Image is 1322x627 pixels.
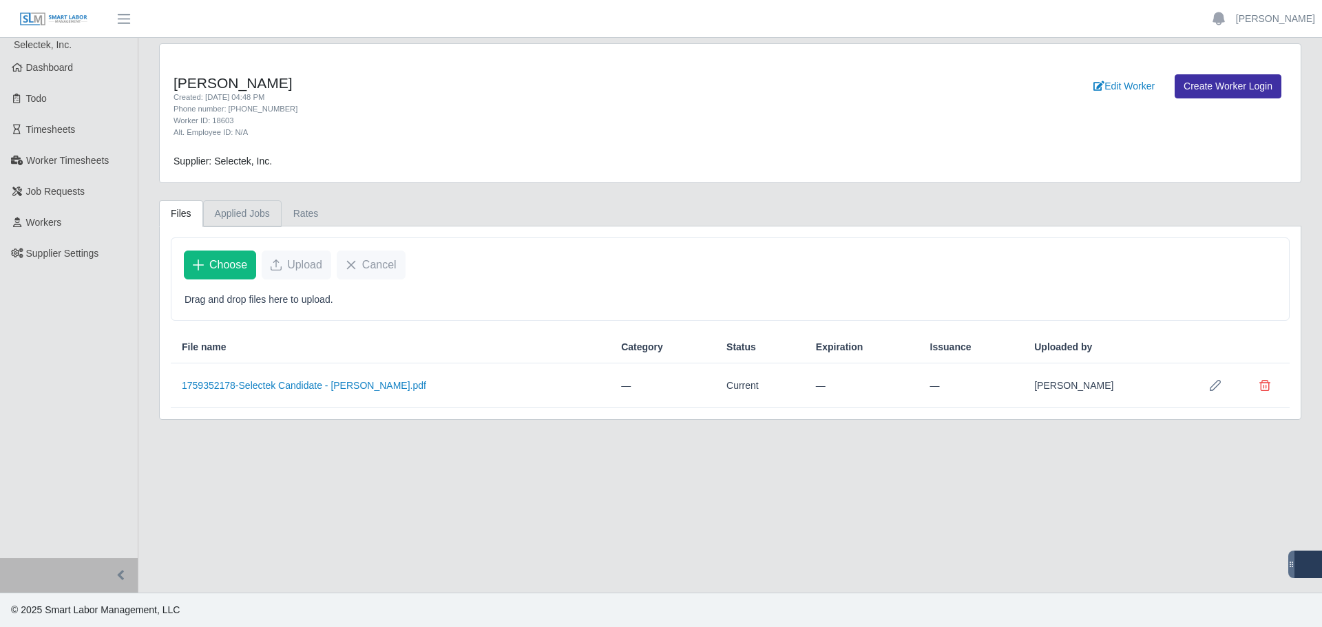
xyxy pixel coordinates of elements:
[184,251,256,279] button: Choose
[14,39,72,50] span: Selectek, Inc.
[816,340,863,354] span: Expiration
[182,380,426,391] a: 1759352178-Selectek Candidate - [PERSON_NAME].pdf
[919,363,1024,408] td: —
[621,340,663,354] span: Category
[715,363,805,408] td: Current
[1202,372,1229,399] button: Row Edit
[287,257,322,273] span: Upload
[203,200,282,227] a: Applied Jobs
[174,127,815,138] div: Alt. Employee ID: N/A
[159,200,203,227] a: Files
[26,124,76,135] span: Timesheets
[26,62,74,73] span: Dashboard
[174,156,272,167] span: Supplier: Selectek, Inc.
[1084,74,1164,98] a: Edit Worker
[174,74,815,92] h4: [PERSON_NAME]
[262,251,331,279] button: Upload
[26,248,99,259] span: Supplier Settings
[337,251,406,279] button: Cancel
[174,92,815,103] div: Created: [DATE] 04:48 PM
[1251,372,1279,399] button: Delete file
[174,115,815,127] div: Worker ID: 18603
[26,217,62,228] span: Workers
[930,340,972,354] span: Issuance
[182,340,227,354] span: File name
[1175,74,1281,98] a: Create Worker Login
[610,363,715,408] td: —
[19,12,88,27] img: SLM Logo
[11,604,180,615] span: © 2025 Smart Labor Management, LLC
[805,363,919,408] td: —
[185,293,1276,307] p: Drag and drop files here to upload.
[174,103,815,115] div: Phone number: [PHONE_NUMBER]
[26,155,109,166] span: Worker Timesheets
[26,186,85,197] span: Job Requests
[1023,363,1190,408] td: [PERSON_NAME]
[26,93,47,104] span: Todo
[1034,340,1092,354] span: Uploaded by
[282,200,330,227] a: Rates
[362,257,397,273] span: Cancel
[1236,12,1315,26] a: [PERSON_NAME]
[209,257,247,273] span: Choose
[726,340,756,354] span: Status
